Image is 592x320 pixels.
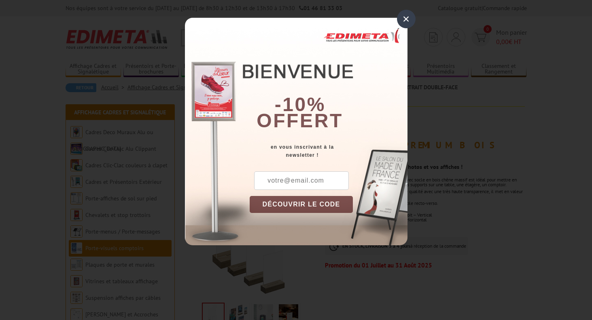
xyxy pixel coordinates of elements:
input: votre@email.com [254,171,349,190]
div: × [397,10,416,28]
div: en vous inscrivant à la newsletter ! [250,143,407,159]
font: offert [257,110,343,131]
b: -10% [275,94,326,115]
button: DÉCOUVRIR LE CODE [250,196,353,213]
